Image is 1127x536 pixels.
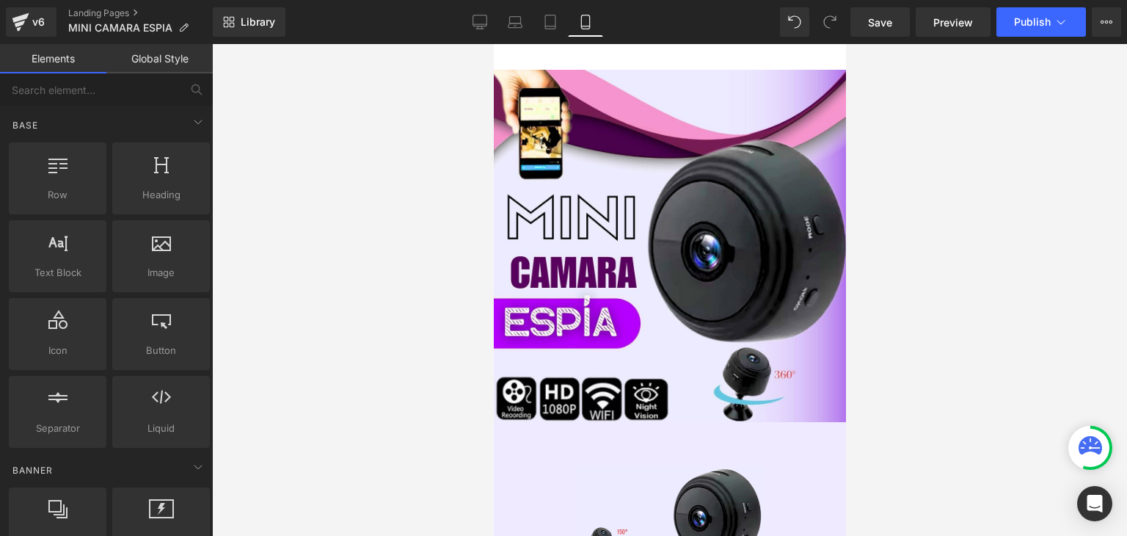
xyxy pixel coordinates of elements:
[815,7,845,37] button: Redo
[106,44,213,73] a: Global Style
[6,7,56,37] a: v6
[1077,486,1112,521] div: Open Intercom Messenger
[11,118,40,132] span: Base
[780,7,809,37] button: Undo
[497,7,533,37] a: Laptop
[68,22,172,34] span: MINI CAMARA ESPIA
[117,421,205,436] span: Liquid
[13,187,102,203] span: Row
[996,7,1086,37] button: Publish
[213,7,285,37] a: New Library
[533,7,568,37] a: Tablet
[117,187,205,203] span: Heading
[29,12,48,32] div: v6
[916,7,991,37] a: Preview
[462,7,497,37] a: Desktop
[241,15,275,29] span: Library
[933,15,973,30] span: Preview
[117,343,205,358] span: Button
[868,15,892,30] span: Save
[68,7,213,19] a: Landing Pages
[11,463,54,477] span: Banner
[1092,7,1121,37] button: More
[13,343,102,358] span: Icon
[13,265,102,280] span: Text Block
[117,265,205,280] span: Image
[568,7,603,37] a: Mobile
[1014,16,1051,28] span: Publish
[13,421,102,436] span: Separator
